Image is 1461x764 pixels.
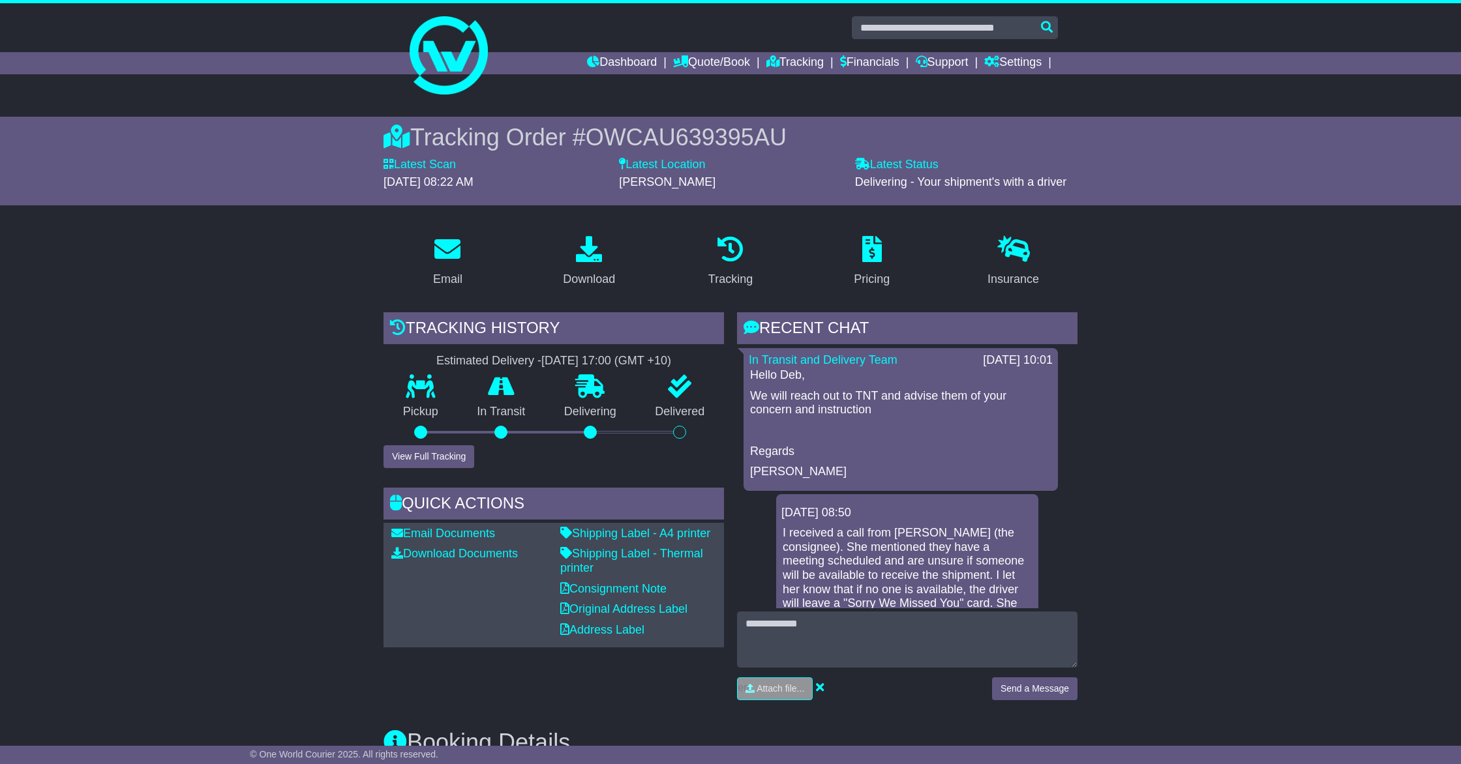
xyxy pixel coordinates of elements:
a: Financials [840,52,899,74]
label: Latest Status [855,158,939,172]
p: Hello Deb, [750,368,1051,383]
a: Consignment Note [560,582,667,595]
a: Download Documents [391,547,518,560]
h3: Booking Details [384,729,1077,756]
p: [PERSON_NAME] [750,465,1051,479]
span: [DATE] 08:22 AM [384,175,474,188]
a: Tracking [700,231,761,293]
div: [DATE] 10:01 [983,353,1053,368]
p: Regards [750,445,1051,459]
span: OWCAU639395AU [586,124,787,151]
a: Tracking [766,52,824,74]
a: Email [425,231,471,293]
a: Quote/Book [673,52,750,74]
a: Settings [984,52,1042,74]
a: Pricing [845,231,898,293]
label: Latest Location [619,158,705,172]
p: Delivering [545,405,636,419]
div: Estimated Delivery - [384,354,724,368]
div: Tracking Order # [384,123,1077,151]
p: In Transit [458,405,545,419]
div: RECENT CHAT [737,312,1077,347]
span: Delivering - Your shipment's with a driver [855,175,1067,188]
a: Shipping Label - Thermal printer [560,547,703,574]
p: I received a call from [PERSON_NAME] (the consignee). She mentioned they have a meeting scheduled... [783,526,1032,639]
a: Email Documents [391,527,495,540]
p: Pickup [384,405,458,419]
a: Original Address Label [560,602,687,615]
a: Download [554,231,624,293]
p: Delivered [636,405,725,419]
a: Support [916,52,969,74]
a: Shipping Label - A4 printer [560,527,710,540]
div: Tracking history [384,312,724,347]
button: View Full Tracking [384,445,474,468]
div: Email [433,271,462,288]
span: [PERSON_NAME] [619,175,715,188]
a: Insurance [979,231,1047,293]
label: Latest Scan [384,158,456,172]
a: In Transit and Delivery Team [749,353,897,366]
div: Pricing [854,271,890,288]
button: Send a Message [992,677,1077,700]
a: Address Label [560,623,644,636]
div: Insurance [987,271,1039,288]
div: Download [563,271,615,288]
div: [DATE] 08:50 [781,506,1033,520]
p: We will reach out to TNT and advise them of your concern and instruction [750,389,1051,417]
div: Quick Actions [384,488,724,523]
div: [DATE] 17:00 (GMT +10) [541,354,671,368]
a: Dashboard [587,52,657,74]
span: © One World Courier 2025. All rights reserved. [250,749,438,759]
div: Tracking [708,271,753,288]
